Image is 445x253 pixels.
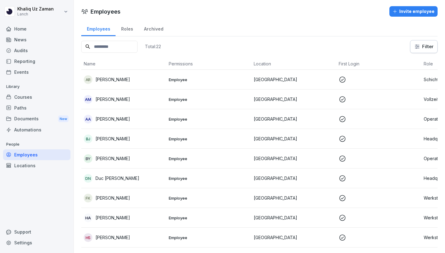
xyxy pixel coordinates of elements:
p: [GEOGRAPHIC_DATA] [254,155,334,162]
a: Events [3,67,70,77]
th: Permissions [166,58,251,70]
p: [PERSON_NAME] [95,155,130,162]
p: Khaliq Uz Zaman [17,6,54,12]
a: Audits [3,45,70,56]
p: [PERSON_NAME] [95,116,130,122]
p: Employee [169,97,249,102]
button: Invite employee [389,6,438,17]
th: Name [81,58,166,70]
a: Reporting [3,56,70,67]
p: [GEOGRAPHIC_DATA] [254,96,334,102]
p: [GEOGRAPHIC_DATA] [254,195,334,201]
p: [GEOGRAPHIC_DATA] [254,234,334,241]
div: AA [84,115,92,123]
a: Home [3,23,70,34]
p: Duc [PERSON_NAME] [95,175,139,181]
th: First Login [336,58,421,70]
div: Support [3,226,70,237]
p: [GEOGRAPHIC_DATA] [254,76,334,83]
div: AR [84,75,92,84]
a: Courses [3,92,70,102]
p: People [3,139,70,149]
p: [PERSON_NAME] [95,96,130,102]
p: Employee [169,77,249,82]
div: FK [84,194,92,202]
th: Location [251,58,336,70]
p: [PERSON_NAME] [95,76,130,83]
p: Employee [169,235,249,240]
p: Total: 22 [145,44,161,49]
button: Filter [410,40,437,53]
div: BJ [84,135,92,143]
a: Locations [3,160,70,171]
a: Roles [116,20,138,36]
a: Automations [3,124,70,135]
div: AM [84,95,92,104]
div: HA [84,214,92,222]
p: [PERSON_NAME] [95,214,130,221]
div: Invite employee [392,8,434,15]
p: Employee [169,176,249,181]
p: Employee [169,116,249,122]
p: Employee [169,156,249,161]
p: Library [3,82,70,92]
a: Settings [3,237,70,248]
p: Employee [169,195,249,201]
div: HS [84,233,92,242]
p: Lanch [17,12,54,16]
div: Documents [3,113,70,125]
p: [PERSON_NAME] [95,195,130,201]
a: Archived [138,20,169,36]
p: [GEOGRAPHIC_DATA] [254,175,334,181]
p: [PERSON_NAME] [95,135,130,142]
a: Employees [3,149,70,160]
h1: Employees [91,7,121,16]
a: News [3,34,70,45]
div: Filter [414,44,434,50]
p: Employee [169,136,249,142]
p: [PERSON_NAME] [95,234,130,241]
p: [GEOGRAPHIC_DATA] [254,116,334,122]
div: BY [84,154,92,163]
p: [GEOGRAPHIC_DATA] [254,214,334,221]
div: DN [84,174,92,183]
p: Employee [169,215,249,221]
a: Paths [3,102,70,113]
a: Employees [81,20,116,36]
a: DocumentsNew [3,113,70,125]
div: New [58,115,69,122]
p: [GEOGRAPHIC_DATA] [254,135,334,142]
